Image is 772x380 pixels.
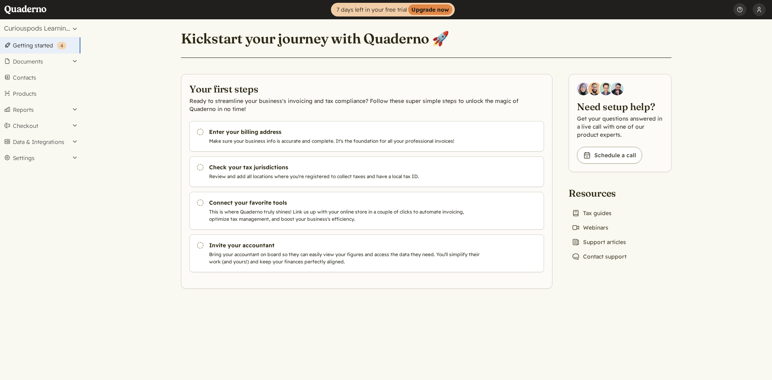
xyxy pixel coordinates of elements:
a: Support articles [569,236,629,248]
p: Ready to streamline your business's invoicing and tax compliance? Follow these super simple steps... [189,97,544,113]
a: Invite your accountant Bring your accountant on board so they can easily view your figures and ac... [189,234,544,272]
a: Connect your favorite tools This is where Quaderno truly shines! Link us up with your online stor... [189,192,544,230]
p: This is where Quaderno truly shines! Link us up with your online store in a couple of clicks to a... [209,208,483,223]
p: Review and add all locations where you're registered to collect taxes and have a local tax ID. [209,173,483,180]
img: Jairo Fumero, Account Executive at Quaderno [588,82,601,95]
h1: Kickstart your journey with Quaderno 🚀 [181,30,449,47]
h3: Connect your favorite tools [209,199,483,207]
p: Bring your accountant on board so they can easily view your figures and access the data they need... [209,251,483,265]
a: Tax guides [569,207,615,219]
h3: Check your tax jurisdictions [209,163,483,171]
a: Contact support [569,251,630,262]
p: Make sure your business info is accurate and complete. It's the foundation for all your professio... [209,138,483,145]
h2: Your first steps [189,82,544,95]
a: Check your tax jurisdictions Review and add all locations where you're registered to collect taxe... [189,156,544,187]
h3: Invite your accountant [209,241,483,249]
span: 4 [60,43,63,49]
a: 7 days left in your free trialUpgrade now [331,3,455,16]
a: Schedule a call [577,147,642,164]
h3: Enter your billing address [209,128,483,136]
img: Ivo Oltmans, Business Developer at Quaderno [600,82,612,95]
a: Webinars [569,222,612,233]
img: Diana Carrasco, Account Executive at Quaderno [577,82,590,95]
img: Javier Rubio, DevRel at Quaderno [611,82,624,95]
strong: Upgrade now [408,4,452,15]
h2: Resources [569,187,630,199]
h2: Need setup help? [577,100,663,113]
p: Get your questions answered in a live call with one of our product experts. [577,115,663,139]
a: Enter your billing address Make sure your business info is accurate and complete. It's the founda... [189,121,544,152]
